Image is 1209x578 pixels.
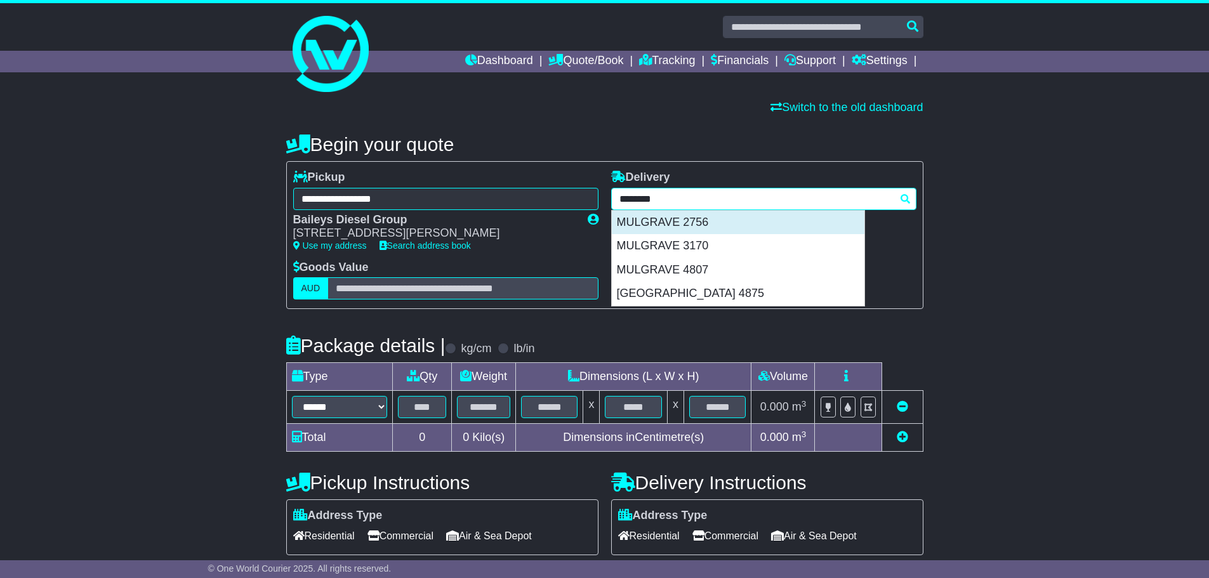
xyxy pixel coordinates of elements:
[286,335,446,356] h4: Package details |
[612,211,864,235] div: MULGRAVE 2756
[612,282,864,306] div: [GEOGRAPHIC_DATA] 4875
[760,400,789,413] span: 0.000
[293,509,383,523] label: Address Type
[393,424,452,452] td: 0
[692,526,758,546] span: Commercial
[802,430,807,439] sup: 3
[286,472,598,493] h4: Pickup Instructions
[293,277,329,299] label: AUD
[367,526,433,546] span: Commercial
[771,526,857,546] span: Air & Sea Depot
[751,363,815,391] td: Volume
[583,391,600,424] td: x
[611,171,670,185] label: Delivery
[465,51,533,72] a: Dashboard
[293,213,575,227] div: Baileys Diesel Group
[548,51,623,72] a: Quote/Book
[293,526,355,546] span: Residential
[393,363,452,391] td: Qty
[286,424,393,452] td: Total
[452,424,516,452] td: Kilo(s)
[513,342,534,356] label: lb/in
[611,472,923,493] h4: Delivery Instructions
[639,51,695,72] a: Tracking
[612,234,864,258] div: MULGRAVE 3170
[293,240,367,251] a: Use my address
[463,431,469,443] span: 0
[516,424,751,452] td: Dimensions in Centimetre(s)
[611,188,916,210] typeahead: Please provide city
[770,101,923,114] a: Switch to the old dashboard
[286,134,923,155] h4: Begin your quote
[792,400,807,413] span: m
[618,526,680,546] span: Residential
[461,342,491,356] label: kg/cm
[618,509,708,523] label: Address Type
[516,363,751,391] td: Dimensions (L x W x H)
[667,391,684,424] td: x
[897,431,908,443] a: Add new item
[897,400,908,413] a: Remove this item
[852,51,908,72] a: Settings
[293,227,575,240] div: [STREET_ADDRESS][PERSON_NAME]
[446,526,532,546] span: Air & Sea Depot
[286,363,393,391] td: Type
[784,51,836,72] a: Support
[380,240,471,251] a: Search address book
[760,431,789,443] span: 0.000
[208,563,392,574] span: © One World Courier 2025. All rights reserved.
[293,171,345,185] label: Pickup
[452,363,516,391] td: Weight
[802,399,807,409] sup: 3
[612,258,864,282] div: MULGRAVE 4807
[293,261,369,275] label: Goods Value
[792,431,807,443] span: m
[711,51,769,72] a: Financials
